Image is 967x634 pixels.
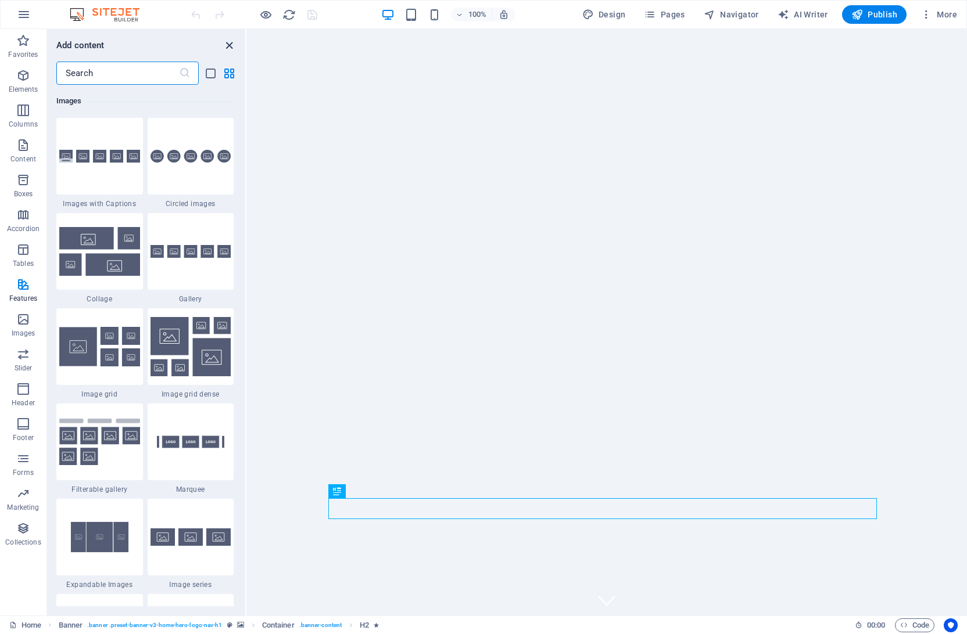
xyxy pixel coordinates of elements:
[59,227,140,275] img: collage.svg
[151,415,231,469] img: marquee.svg
[56,390,143,399] span: Image grid
[148,294,234,304] span: Gallery
[900,618,929,632] span: Code
[56,94,234,108] h6: Images
[360,618,369,632] span: Click to select. Double-click to edit
[59,419,140,466] img: gallery-filterable.svg
[203,66,217,80] button: list-view
[578,5,631,24] button: Design
[499,9,509,20] i: On resize automatically adjust zoom level to fit chosen device.
[222,66,236,80] button: grid-view
[59,150,140,163] img: images-with-captions.svg
[851,9,897,20] span: Publish
[56,38,105,52] h6: Add content
[151,528,231,546] img: image-series.svg
[148,118,234,208] div: Circled images
[56,499,143,589] div: Expandable Images
[148,199,234,208] span: Circled images
[237,622,244,628] i: This element contains a background
[148,580,234,589] span: Image series
[148,390,234,399] span: Image grid dense
[259,8,273,21] button: Click here to leave preview mode and continue editing
[921,9,957,20] span: More
[148,499,234,589] div: Image series
[842,5,907,24] button: Publish
[944,618,958,632] button: Usercentrics
[855,618,886,632] h6: Session time
[9,294,37,303] p: Features
[9,120,38,129] p: Columns
[299,618,342,632] span: . banner-content
[59,618,83,632] span: Click to select. Double-click to edit
[644,9,685,20] span: Pages
[56,580,143,589] span: Expandable Images
[67,8,154,21] img: Editor Logo
[773,5,833,24] button: AI Writer
[59,327,140,366] img: image-grid.svg
[56,118,143,208] div: Images with Captions
[56,308,143,399] div: Image grid
[13,259,34,268] p: Tables
[13,468,34,477] p: Forms
[9,85,38,94] p: Elements
[56,485,143,494] span: Filterable gallery
[262,618,295,632] span: Click to select. Double-click to edit
[12,329,35,338] p: Images
[14,189,33,199] p: Boxes
[56,62,179,85] input: Search
[468,8,487,21] h6: 100%
[13,433,34,442] p: Footer
[59,510,140,564] img: ThumbnailImagesexpandonhover-36ZUYZMV_m5FMWoc2QEMTg.svg
[12,398,35,408] p: Header
[56,213,143,304] div: Collage
[56,294,143,304] span: Collage
[5,538,41,547] p: Collections
[56,404,143,494] div: Filterable gallery
[148,404,234,494] div: Marquee
[704,9,759,20] span: Navigator
[916,5,962,24] button: More
[148,213,234,304] div: Gallery
[451,8,492,21] button: 100%
[151,245,231,258] img: gallery.svg
[15,363,33,373] p: Slider
[59,618,379,632] nav: breadcrumb
[9,618,41,632] a: Click to cancel selection. Double-click to open Pages
[148,485,234,494] span: Marquee
[8,50,38,59] p: Favorites
[10,154,36,164] p: Content
[151,317,231,376] img: image-grid-dense.svg
[7,224,40,233] p: Accordion
[374,622,379,628] i: Element contains an animation
[56,199,143,208] span: Images with Captions
[639,5,689,24] button: Pages
[282,8,296,21] button: reload
[578,5,631,24] div: Design (Ctrl+Alt+Y)
[7,503,39,512] p: Marketing
[227,622,232,628] i: This element is a customizable preset
[282,8,296,21] i: Reload page
[699,5,764,24] button: Navigator
[222,38,236,52] button: close panel
[148,308,234,399] div: Image grid dense
[875,621,877,629] span: :
[867,618,885,632] span: 00 00
[87,618,222,632] span: . banner .preset-banner-v3-home-hero-logo-nav-h1
[778,9,828,20] span: AI Writer
[582,9,626,20] span: Design
[895,618,934,632] button: Code
[151,150,231,163] img: images-circled.svg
